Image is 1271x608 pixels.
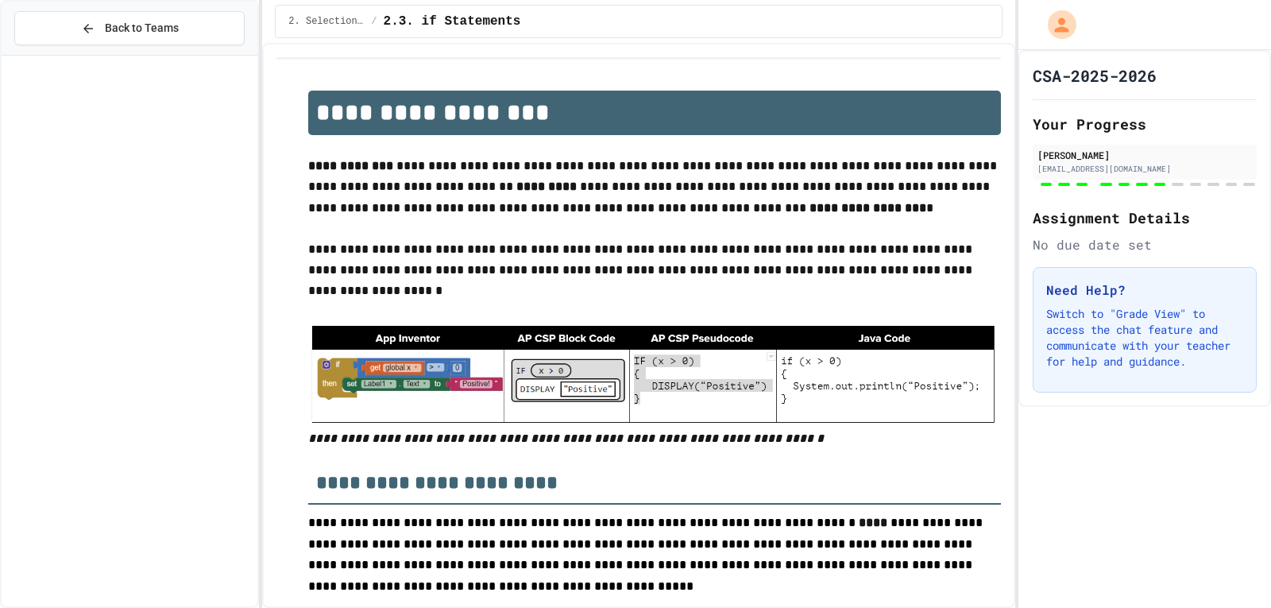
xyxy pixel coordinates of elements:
[384,12,521,31] span: 2.3. if Statements
[288,15,365,28] span: 2. Selection and Iteration
[105,20,179,37] span: Back to Teams
[1037,163,1252,175] div: [EMAIL_ADDRESS][DOMAIN_NAME]
[1046,281,1243,300] h3: Need Help?
[1139,475,1255,543] iframe: chat widget
[1033,207,1257,229] h2: Assignment Details
[1033,235,1257,254] div: No due date set
[1037,148,1252,162] div: [PERSON_NAME]
[1046,306,1243,370] p: Switch to "Grade View" to access the chat feature and communicate with your teacher for help and ...
[1031,6,1080,43] div: My Account
[371,15,377,28] span: /
[1204,544,1255,592] iframe: chat widget
[14,11,245,45] button: Back to Teams
[1033,113,1257,135] h2: Your Progress
[1033,64,1157,87] h1: CSA-2025-2026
